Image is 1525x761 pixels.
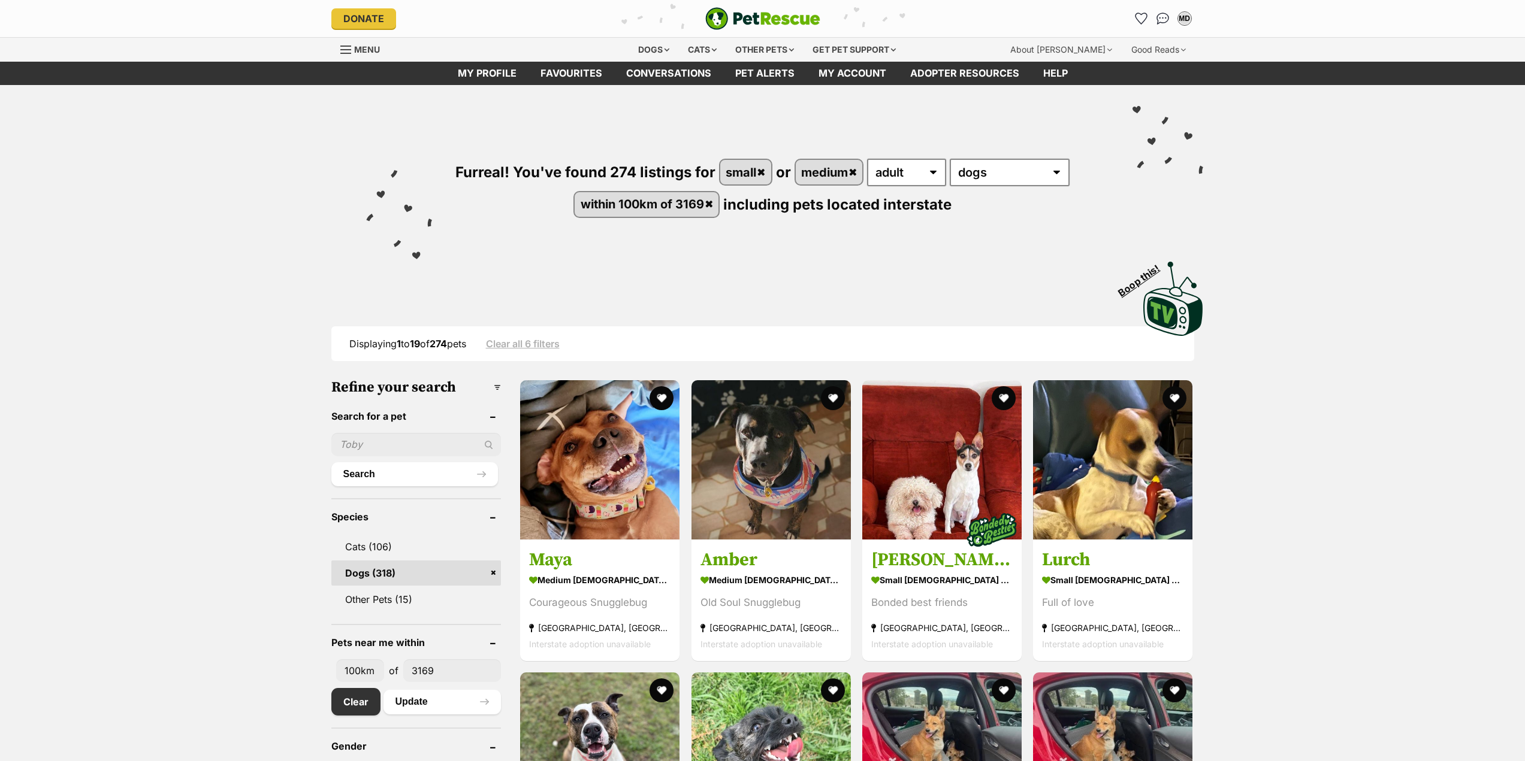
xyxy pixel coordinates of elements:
[992,386,1016,410] button: favourite
[796,160,863,184] a: medium
[691,539,851,661] a: Amber medium [DEMOGRAPHIC_DATA] Dog Old Soul Snugglebug [GEOGRAPHIC_DATA], [GEOGRAPHIC_DATA] Inte...
[1033,539,1192,661] a: Lurch small [DEMOGRAPHIC_DATA] Dog Full of love [GEOGRAPHIC_DATA], [GEOGRAPHIC_DATA] Interstate a...
[1156,13,1169,25] img: chat-41dd97257d64d25036548639549fe6c8038ab92f7586957e7f3b1b290dea8141.svg
[700,620,842,636] strong: [GEOGRAPHIC_DATA], [GEOGRAPHIC_DATA]
[1002,38,1121,62] div: About [PERSON_NAME]
[403,659,502,682] input: postcode
[723,195,952,213] span: including pets located interstate
[1042,571,1183,589] strong: small [DEMOGRAPHIC_DATA] Dog
[331,511,502,522] header: Species
[455,163,715,181] span: Furreal! You've found 274 listings for
[700,595,842,611] div: Old Soul Snugglebug
[821,386,845,410] button: favourite
[1042,620,1183,636] strong: [GEOGRAPHIC_DATA], [GEOGRAPHIC_DATA]
[1175,9,1194,28] button: My account
[1132,9,1151,28] a: Favourites
[871,620,1013,636] strong: [GEOGRAPHIC_DATA], [GEOGRAPHIC_DATA]
[992,678,1016,702] button: favourite
[529,571,671,589] strong: medium [DEMOGRAPHIC_DATA] Dog
[723,62,807,85] a: Pet alerts
[700,548,842,571] h3: Amber
[962,500,1022,560] img: bonded besties
[529,62,614,85] a: Favourites
[389,663,398,678] span: of
[1033,380,1192,539] img: Lurch - Fox Terrier x Chihuahua Dog
[529,620,671,636] strong: [GEOGRAPHIC_DATA], [GEOGRAPHIC_DATA]
[340,38,388,59] a: Menu
[397,338,401,350] strong: 1
[383,690,502,714] button: Update
[575,192,718,217] a: within 100km of 3169
[776,163,791,181] span: or
[700,571,842,589] strong: medium [DEMOGRAPHIC_DATA] Dog
[331,688,381,715] a: Clear
[821,678,845,702] button: favourite
[871,595,1013,611] div: Bonded best friends
[705,7,820,30] a: PetRescue
[862,380,1022,539] img: Oscar and Tilly Tamblyn - Tenterfield Terrier Dog
[331,637,502,648] header: Pets near me within
[520,539,680,661] a: Maya medium [DEMOGRAPHIC_DATA] Dog Courageous Snugglebug [GEOGRAPHIC_DATA], [GEOGRAPHIC_DATA] Int...
[354,44,380,54] span: Menu
[807,62,898,85] a: My account
[349,338,466,350] span: Displaying to of pets
[331,8,396,29] a: Donate
[871,548,1013,571] h3: [PERSON_NAME] and [PERSON_NAME]
[614,62,723,85] a: conversations
[529,548,671,571] h3: Maya
[871,639,993,649] span: Interstate adoption unavailable
[700,639,822,649] span: Interstate adoption unavailable
[331,379,502,396] h3: Refine your search
[727,38,802,62] div: Other pets
[1031,62,1080,85] a: Help
[804,38,904,62] div: Get pet support
[862,539,1022,661] a: [PERSON_NAME] and [PERSON_NAME] small [DEMOGRAPHIC_DATA] Dog Bonded best friends [GEOGRAPHIC_DATA...
[1163,386,1187,410] button: favourite
[1123,38,1194,62] div: Good Reads
[1153,9,1173,28] a: Conversations
[446,62,529,85] a: My profile
[430,338,447,350] strong: 274
[331,534,502,559] a: Cats (106)
[1116,255,1171,298] span: Boop this!
[486,338,560,349] a: Clear all 6 filters
[331,560,502,586] a: Dogs (318)
[331,741,502,751] header: Gender
[650,386,674,410] button: favourite
[331,411,502,422] header: Search for a pet
[529,639,651,649] span: Interstate adoption unavailable
[720,160,771,184] a: small
[520,380,680,539] img: Maya - Staffordshire Bull Terrier Dog
[1143,262,1203,336] img: PetRescue TV logo
[1042,639,1164,649] span: Interstate adoption unavailable
[1042,595,1183,611] div: Full of love
[1179,13,1191,25] div: MD
[336,659,384,682] select: distance in kilometers
[898,62,1031,85] a: Adopter resources
[1132,9,1194,28] ul: Account quick links
[630,38,678,62] div: Dogs
[529,595,671,611] div: Courageous Snugglebug
[871,571,1013,589] strong: small [DEMOGRAPHIC_DATA] Dog
[1163,678,1187,702] button: favourite
[650,678,674,702] button: favourite
[331,462,499,486] button: Search
[331,587,502,612] a: Other Pets (15)
[691,380,851,539] img: Amber - Staffordshire Bull Terrier Dog
[705,7,820,30] img: logo-e224e6f780fb5917bec1dbf3a21bbac754714ae5b6737aabdf751b685950b380.svg
[680,38,725,62] div: Cats
[410,338,420,350] strong: 19
[1143,251,1203,338] a: Boop this!
[1042,548,1183,571] h3: Lurch
[331,433,502,456] input: Toby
